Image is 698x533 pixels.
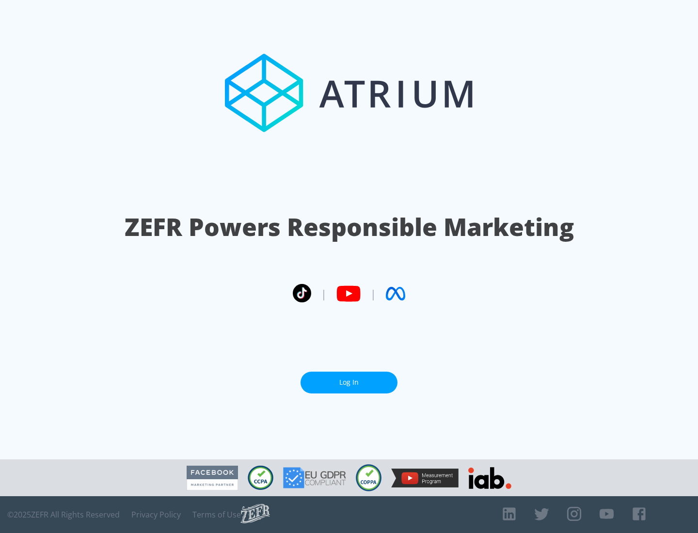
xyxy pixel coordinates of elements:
span: | [370,286,376,301]
span: © 2025 ZEFR All Rights Reserved [7,510,120,519]
h1: ZEFR Powers Responsible Marketing [125,210,574,244]
img: GDPR Compliant [283,467,346,488]
img: COPPA Compliant [356,464,381,491]
img: YouTube Measurement Program [391,469,459,487]
img: Facebook Marketing Partner [187,466,238,490]
img: IAB [468,467,511,489]
a: Log In [301,372,397,393]
img: CCPA Compliant [248,466,273,490]
a: Terms of Use [192,510,241,519]
a: Privacy Policy [131,510,181,519]
span: | [321,286,327,301]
